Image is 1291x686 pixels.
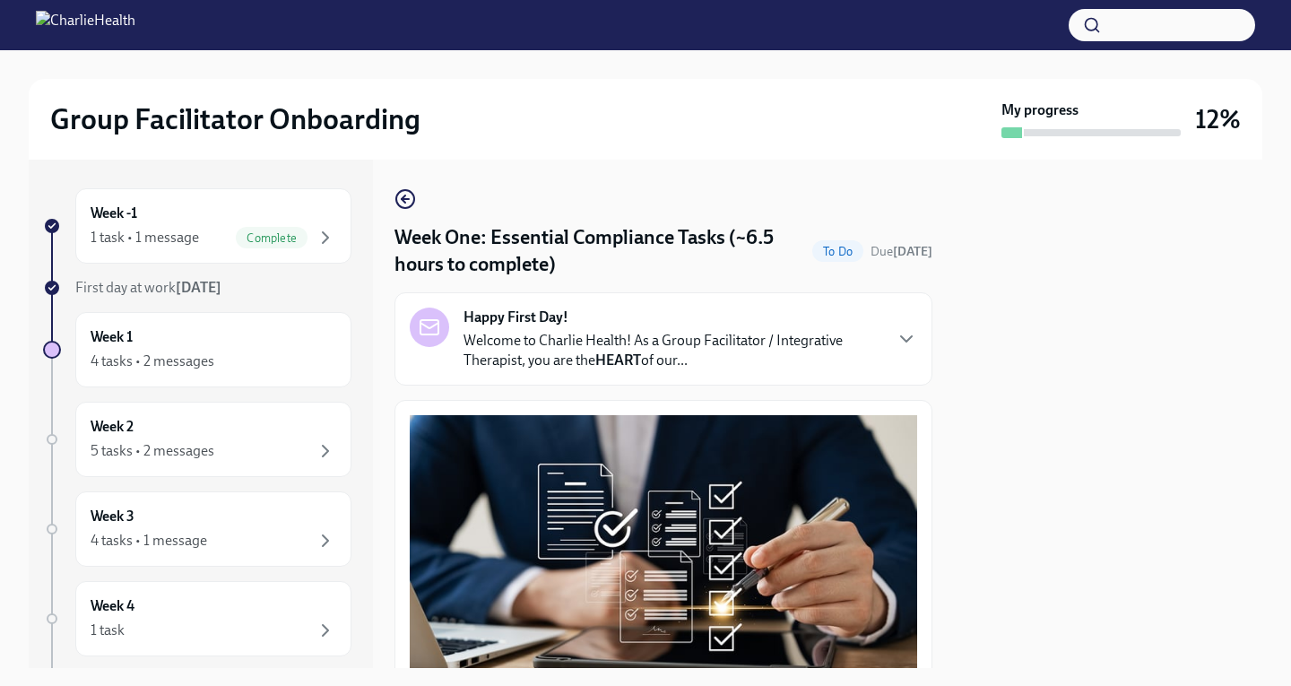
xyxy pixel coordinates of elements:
[91,228,199,247] div: 1 task • 1 message
[43,312,351,387] a: Week 14 tasks • 2 messages
[43,581,351,656] a: Week 41 task
[464,308,568,327] strong: Happy First Day!
[893,244,932,259] strong: [DATE]
[236,231,308,245] span: Complete
[43,278,351,298] a: First day at work[DATE]
[43,402,351,477] a: Week 25 tasks • 2 messages
[871,243,932,260] span: September 29th, 2025 10:00
[91,621,125,640] div: 1 task
[176,279,221,296] strong: [DATE]
[43,491,351,567] a: Week 34 tasks • 1 message
[812,245,863,258] span: To Do
[91,204,137,223] h6: Week -1
[871,244,932,259] span: Due
[91,596,134,616] h6: Week 4
[91,352,214,371] div: 4 tasks • 2 messages
[464,331,881,370] p: Welcome to Charlie Health! As a Group Facilitator / Integrative Therapist, you are the of our...
[394,224,805,278] h4: Week One: Essential Compliance Tasks (~6.5 hours to complete)
[91,327,133,347] h6: Week 1
[91,417,134,437] h6: Week 2
[91,507,134,526] h6: Week 3
[410,415,917,680] button: Zoom image
[50,101,420,137] h2: Group Facilitator Onboarding
[36,11,135,39] img: CharlieHealth
[1195,103,1241,135] h3: 12%
[91,441,214,461] div: 5 tasks • 2 messages
[595,352,641,369] strong: HEART
[91,531,207,551] div: 4 tasks • 1 message
[43,188,351,264] a: Week -11 task • 1 messageComplete
[75,279,221,296] span: First day at work
[1001,100,1079,120] strong: My progress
